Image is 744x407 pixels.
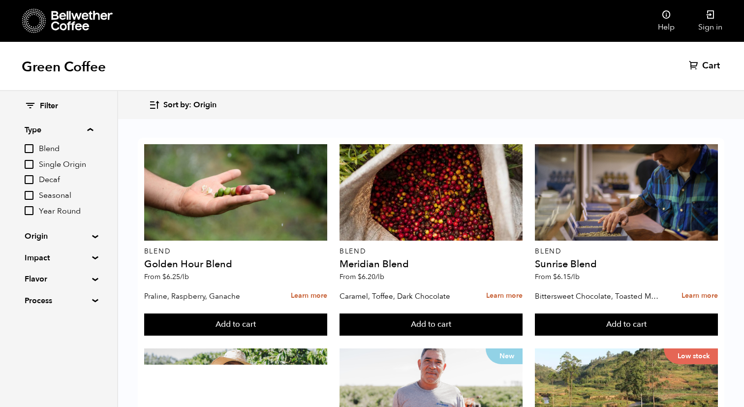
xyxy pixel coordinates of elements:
h1: Green Coffee [22,58,106,76]
span: Seasonal [39,190,93,201]
p: New [486,348,523,364]
p: Caramel, Toffee, Dark Chocolate [340,289,464,304]
a: Learn more [291,285,327,307]
span: From [340,272,384,282]
summary: Process [25,295,93,307]
button: Add to cart [144,313,327,336]
span: Filter [40,101,58,112]
span: Decaf [39,175,93,186]
span: /lb [375,272,384,282]
span: Year Round [39,206,93,217]
span: Sort by: Origin [163,100,217,111]
input: Year Round [25,206,33,215]
span: From [535,272,580,282]
input: Decaf [25,175,33,184]
span: $ [162,272,166,282]
p: Blend [340,248,523,255]
bdi: 6.25 [162,272,189,282]
summary: Origin [25,230,93,242]
p: Blend [144,248,327,255]
span: /lb [180,272,189,282]
span: Single Origin [39,159,93,170]
a: Cart [689,60,722,72]
p: Praline, Raspberry, Ganache [144,289,269,304]
a: Learn more [486,285,523,307]
p: Bittersweet Chocolate, Toasted Marshmallow, Candied Orange, Praline [535,289,659,304]
h4: Meridian Blend [340,259,523,269]
a: Learn more [682,285,718,307]
span: Cart [702,60,720,72]
h4: Sunrise Blend [535,259,718,269]
h4: Golden Hour Blend [144,259,327,269]
span: $ [553,272,557,282]
button: Add to cart [340,313,523,336]
button: Sort by: Origin [149,94,217,117]
input: Seasonal [25,191,33,200]
p: Blend [535,248,718,255]
summary: Type [25,124,93,136]
bdi: 6.15 [553,272,580,282]
span: /lb [571,272,580,282]
span: From [144,272,189,282]
summary: Impact [25,252,93,264]
p: Low stock [664,348,718,364]
button: Add to cart [535,313,718,336]
input: Single Origin [25,160,33,169]
span: Blend [39,144,93,155]
span: $ [358,272,362,282]
summary: Flavor [25,273,93,285]
input: Blend [25,144,33,153]
bdi: 6.20 [358,272,384,282]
